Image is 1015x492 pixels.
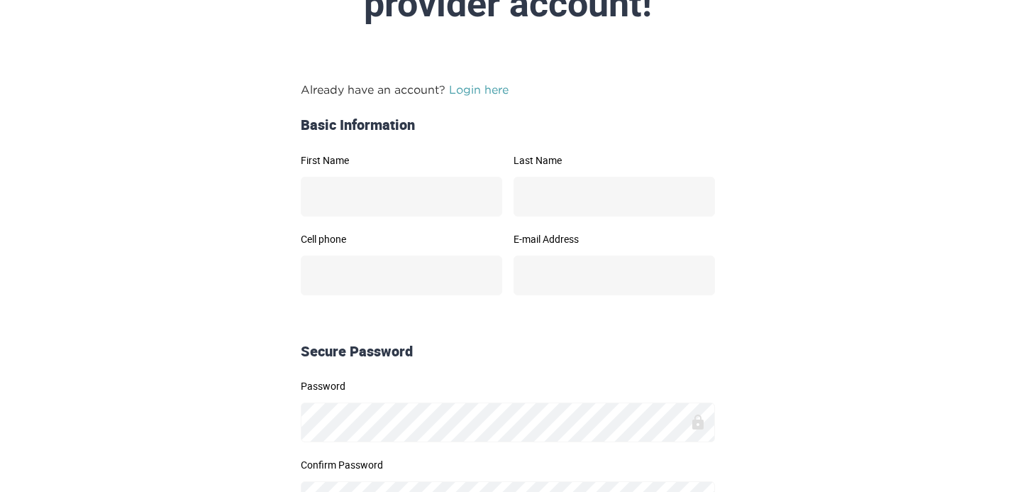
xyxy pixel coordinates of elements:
div: Basic Information [295,115,721,136]
label: First Name [301,155,502,165]
label: E-mail Address [514,234,715,244]
label: Cell phone [301,234,502,244]
label: Last Name [514,155,715,165]
a: Login here [449,83,509,96]
div: Secure Password [295,341,721,362]
label: Confirm Password [301,460,715,470]
label: Password [301,381,715,391]
p: Already have an account? [301,81,715,98]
